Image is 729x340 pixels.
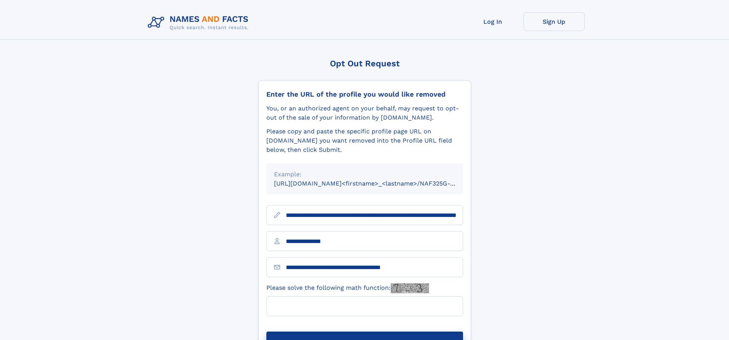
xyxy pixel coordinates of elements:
[258,59,471,68] div: Opt Out Request
[524,12,585,31] a: Sign Up
[145,12,255,33] img: Logo Names and Facts
[266,127,463,154] div: Please copy and paste the specific profile page URL on [DOMAIN_NAME] you want removed into the Pr...
[266,283,429,293] label: Please solve the following math function:
[274,180,478,187] small: [URL][DOMAIN_NAME]<firstname>_<lastname>/NAF325G-xxxxxxxx
[274,170,455,179] div: Example:
[266,90,463,99] div: Enter the URL of the profile you would like removed
[462,12,524,31] a: Log In
[266,104,463,122] div: You, or an authorized agent on your behalf, may request to opt-out of the sale of your informatio...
